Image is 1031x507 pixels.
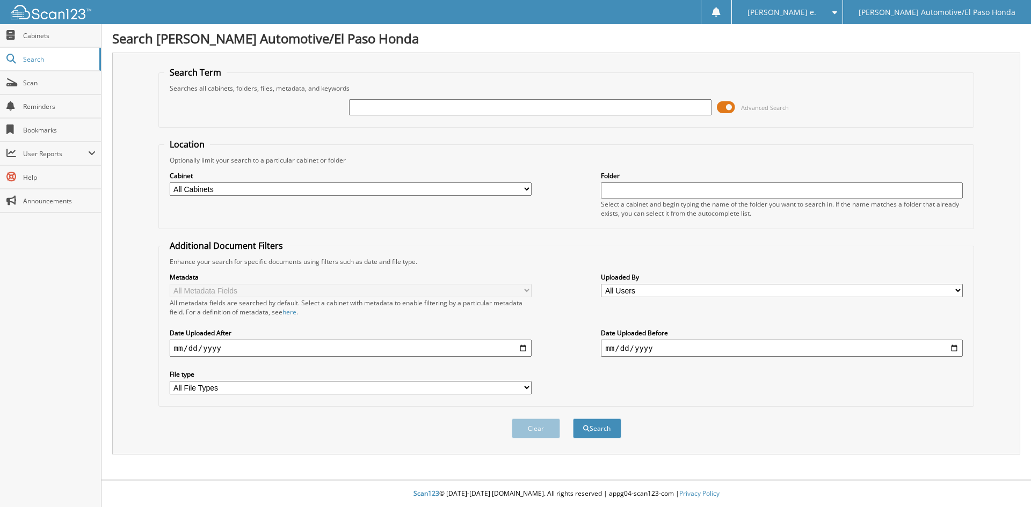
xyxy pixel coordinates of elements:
[859,9,1015,16] span: [PERSON_NAME] Automotive/El Paso Honda
[170,273,532,282] label: Metadata
[23,102,96,111] span: Reminders
[11,5,91,19] img: scan123-logo-white.svg
[170,370,532,379] label: File type
[164,67,227,78] legend: Search Term
[23,78,96,87] span: Scan
[170,328,532,337] label: Date Uploaded After
[601,328,963,337] label: Date Uploaded Before
[164,240,288,252] legend: Additional Document Filters
[164,156,969,165] div: Optionally limit your search to a particular cabinet or folder
[679,489,720,498] a: Privacy Policy
[23,55,94,64] span: Search
[23,31,96,40] span: Cabinets
[101,481,1031,507] div: © [DATE]-[DATE] [DOMAIN_NAME]. All rights reserved | appg04-scan123-com |
[164,138,210,150] legend: Location
[573,418,621,438] button: Search
[23,196,96,205] span: Announcements
[170,340,532,357] input: start
[601,171,963,180] label: Folder
[747,9,816,16] span: [PERSON_NAME] e.
[23,149,88,158] span: User Reports
[23,126,96,135] span: Bookmarks
[170,171,532,180] label: Cabinet
[601,200,963,218] div: Select a cabinet and begin typing the name of the folder you want to search in. If the name match...
[170,298,532,317] div: All metadata fields are searched by default. Select a cabinet with metadata to enable filtering b...
[512,418,560,438] button: Clear
[164,257,969,266] div: Enhance your search for specific documents using filters such as date and file type.
[23,173,96,182] span: Help
[601,340,963,357] input: end
[282,307,296,317] a: here
[741,104,789,112] span: Advanced Search
[112,30,1020,47] h1: Search [PERSON_NAME] Automotive/El Paso Honda
[164,84,969,93] div: Searches all cabinets, folders, files, metadata, and keywords
[413,489,439,498] span: Scan123
[601,273,963,282] label: Uploaded By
